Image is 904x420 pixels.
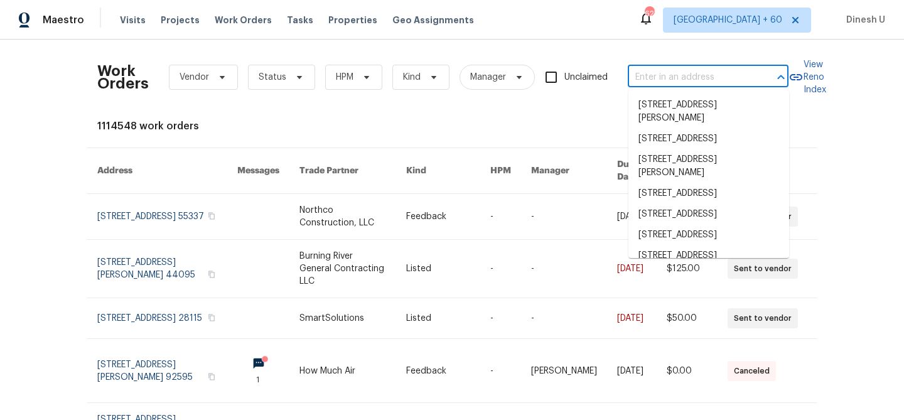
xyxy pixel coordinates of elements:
[392,14,474,26] span: Geo Assignments
[97,120,807,132] div: 1114548 work orders
[396,240,480,298] td: Listed
[470,71,506,83] span: Manager
[521,240,607,298] td: -
[206,210,217,222] button: Copy Address
[161,14,200,26] span: Projects
[628,225,789,245] li: [STREET_ADDRESS]
[396,148,480,194] th: Kind
[674,14,782,26] span: [GEOGRAPHIC_DATA] + 60
[628,245,789,279] li: [STREET_ADDRESS][PERSON_NAME]
[521,148,607,194] th: Manager
[43,14,84,26] span: Maestro
[289,240,397,298] td: Burning River General Contracting LLC
[480,298,521,339] td: -
[206,312,217,323] button: Copy Address
[564,71,608,84] span: Unclaimed
[215,14,272,26] span: Work Orders
[841,14,885,26] span: Dinesh U
[628,95,789,129] li: [STREET_ADDRESS][PERSON_NAME]
[289,194,397,240] td: Northco Construction, LLC
[206,269,217,280] button: Copy Address
[289,298,397,339] td: SmartSolutions
[336,71,353,83] span: HPM
[120,14,146,26] span: Visits
[521,298,607,339] td: -
[480,339,521,403] td: -
[480,148,521,194] th: HPM
[396,298,480,339] td: Listed
[628,183,789,204] li: [STREET_ADDRESS]
[480,240,521,298] td: -
[180,71,209,83] span: Vendor
[289,339,397,403] td: How Much Air
[772,68,790,86] button: Close
[289,148,397,194] th: Trade Partner
[628,68,753,87] input: Enter in an address
[521,339,607,403] td: [PERSON_NAME]
[287,16,313,24] span: Tasks
[628,204,789,225] li: [STREET_ADDRESS]
[403,71,421,83] span: Kind
[480,194,521,240] td: -
[328,14,377,26] span: Properties
[396,194,480,240] td: Feedback
[521,194,607,240] td: -
[259,71,286,83] span: Status
[87,148,227,194] th: Address
[628,149,789,183] li: [STREET_ADDRESS][PERSON_NAME]
[607,148,657,194] th: Due Date
[396,339,480,403] td: Feedback
[227,148,289,194] th: Messages
[206,371,217,382] button: Copy Address
[97,65,149,90] h2: Work Orders
[645,8,654,20] div: 627
[628,129,789,149] li: [STREET_ADDRESS]
[788,58,826,96] a: View Reno Index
